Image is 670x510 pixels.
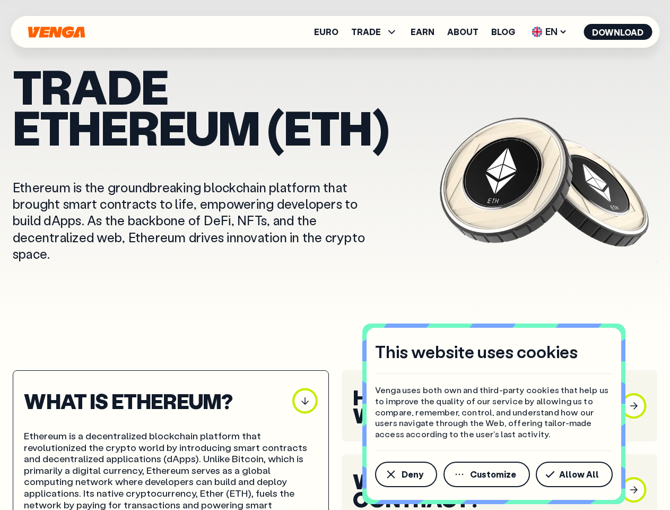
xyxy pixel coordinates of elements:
[375,385,613,440] p: Venga uses both own and third-party cookies that help us to improve the quality of our service by...
[375,462,437,487] button: Deny
[27,26,86,38] svg: Home
[536,462,613,487] button: Allow All
[528,23,571,40] span: EN
[13,179,388,262] p: Ethereum is the groundbreaking blockchain platform that brought smart contracts to life, empoweri...
[443,462,530,487] button: Customize
[584,24,652,40] button: Download
[24,388,318,413] button: What is Ethereum?
[559,470,599,479] span: Allow All
[13,66,433,147] h1: TRADE Ethereum (eth)
[353,388,608,424] h3: How does Ethereum work?
[351,28,381,36] span: TRADE
[353,472,608,508] h3: What's a Smart Contract?
[375,341,578,363] h4: This website uses cookies
[411,28,434,36] a: Earn
[351,25,398,38] span: TRADE
[532,27,542,37] img: flag-uk
[447,28,478,36] a: About
[353,472,647,508] button: What's a Smart Contract?
[402,470,423,479] span: Deny
[24,392,280,410] h3: What is Ethereum?
[491,28,515,36] a: Blog
[314,28,338,36] a: Euro
[353,388,647,424] button: How does Ethereum work?
[470,470,516,479] span: Customize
